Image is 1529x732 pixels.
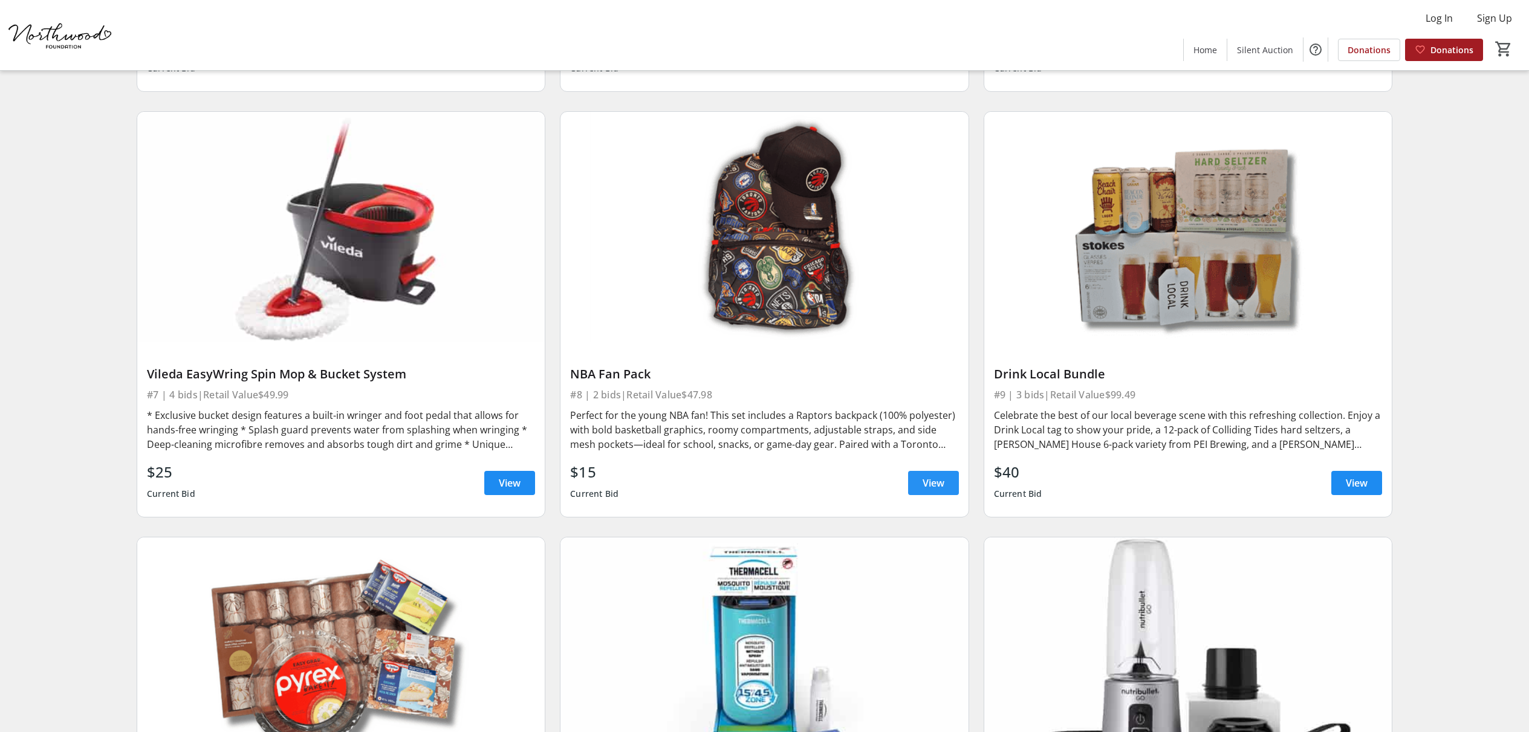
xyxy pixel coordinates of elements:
span: Home [1193,44,1217,56]
div: NBA Fan Pack [570,367,958,381]
div: Celebrate the best of our local beverage scene with this refreshing collection. Enjoy a Drink Loc... [994,408,1382,452]
span: Sign Up [1477,11,1512,25]
div: $40 [994,461,1042,483]
span: Log In [1426,11,1453,25]
span: Silent Auction [1237,44,1293,56]
button: Log In [1416,8,1462,28]
span: Donations [1430,44,1473,56]
span: View [1346,476,1368,490]
span: Donations [1348,44,1391,56]
button: Help [1303,37,1328,62]
div: Current Bid [994,483,1042,505]
div: $15 [570,461,618,483]
button: Sign Up [1467,8,1522,28]
div: Drink Local Bundle [994,367,1382,381]
div: Perfect for the young NBA fan! This set includes a Raptors backpack (100% polyester) with bold ba... [570,408,958,452]
div: Vileda EasyWring Spin Mop & Bucket System [147,367,535,381]
a: Silent Auction [1227,39,1303,61]
a: Donations [1405,39,1483,61]
a: View [908,471,959,495]
div: $25 [147,461,195,483]
div: Current Bid [147,483,195,505]
a: Donations [1338,39,1400,61]
img: Vileda EasyWring Spin Mop & Bucket System [137,112,545,341]
img: Northwood Foundation's Logo [7,5,115,65]
span: View [923,476,944,490]
div: * Exclusive bucket design features a built-in wringer and foot pedal that allows for hands-free w... [147,408,535,452]
div: #9 | 3 bids | Retail Value $99.49 [994,386,1382,403]
div: #7 | 4 bids | Retail Value $49.99 [147,386,535,403]
a: View [1331,471,1382,495]
a: View [484,471,535,495]
div: #8 | 2 bids | Retail Value $47.98 [570,386,958,403]
a: Home [1184,39,1227,61]
img: Drink Local Bundle [984,112,1392,341]
div: Current Bid [570,483,618,505]
span: View [499,476,521,490]
img: NBA Fan Pack [560,112,968,341]
button: Cart [1493,38,1514,60]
